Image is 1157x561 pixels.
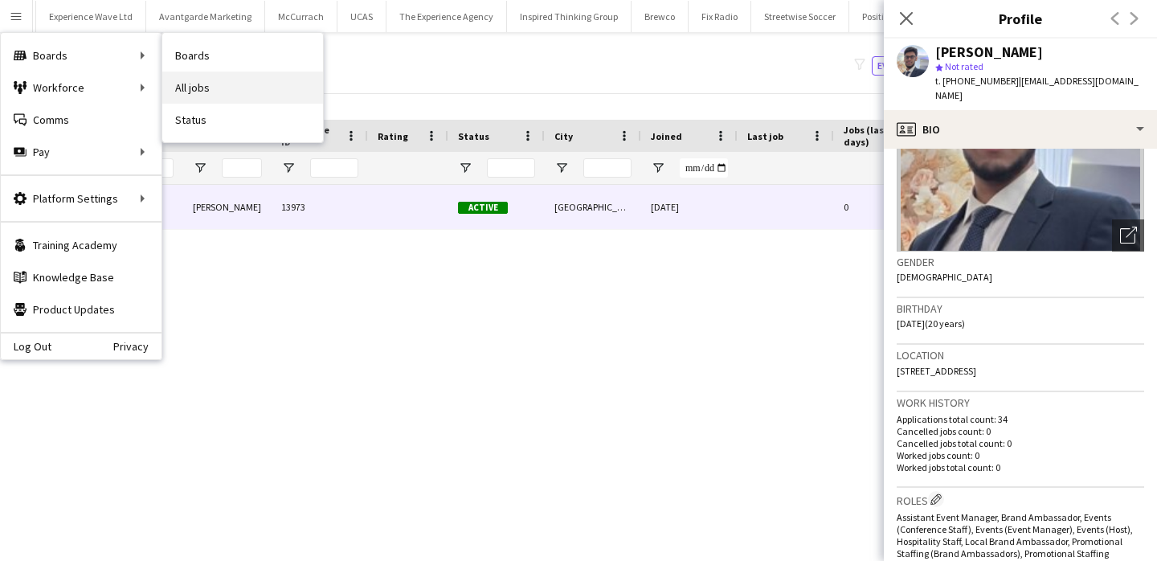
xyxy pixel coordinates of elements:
button: Open Filter Menu [458,161,472,175]
input: Status Filter Input [487,158,535,178]
span: Rating [378,130,408,142]
div: 13973 [272,185,368,229]
button: Open Filter Menu [651,161,665,175]
button: Open Filter Menu [281,161,296,175]
a: Product Updates [1,293,161,326]
p: Worked jobs count: 0 [897,449,1144,461]
h3: Location [897,348,1144,362]
h3: Roles [897,491,1144,508]
button: Inspired Thinking Group [507,1,632,32]
span: Last job [747,130,783,142]
button: UCAS [337,1,386,32]
span: Status [458,130,489,142]
button: Open Filter Menu [193,161,207,175]
span: Jobs (last 90 days) [844,124,910,148]
div: Platform Settings [1,182,161,215]
button: Experience Wave Ltd [36,1,146,32]
span: [STREET_ADDRESS] [897,365,976,377]
span: Not rated [945,60,983,72]
button: The Experience Agency [386,1,507,32]
p: Cancelled jobs total count: 0 [897,437,1144,449]
button: McCurrach [265,1,337,32]
div: Open photos pop-in [1112,219,1144,252]
a: Boards [162,39,323,72]
div: Pay [1,136,161,168]
h3: Profile [884,8,1157,29]
div: Workforce [1,72,161,104]
span: City [554,130,573,142]
a: Knowledge Base [1,261,161,293]
button: Fix Radio [689,1,751,32]
div: [GEOGRAPHIC_DATA] [545,185,641,229]
div: Bio [884,110,1157,149]
div: [PERSON_NAME] [935,45,1043,59]
div: Boards [1,39,161,72]
a: Log Out [1,340,51,353]
span: [DATE] (20 years) [897,317,965,330]
button: Positive Experience [849,1,953,32]
button: Brewco [632,1,689,32]
a: All jobs [162,72,323,104]
button: Everyone4,798 [872,56,952,76]
input: Workforce ID Filter Input [310,158,358,178]
a: Privacy [113,340,161,353]
a: Comms [1,104,161,136]
p: Cancelled jobs count: 0 [897,425,1144,437]
a: Training Academy [1,229,161,261]
input: City Filter Input [583,158,632,178]
h3: Gender [897,255,1144,269]
button: Avantgarde Marketing [146,1,265,32]
span: [DEMOGRAPHIC_DATA] [897,271,992,283]
p: Applications total count: 34 [897,413,1144,425]
span: Active [458,202,508,214]
button: Open Filter Menu [554,161,569,175]
p: Worked jobs total count: 0 [897,461,1144,473]
div: [DATE] [641,185,738,229]
div: [PERSON_NAME] [183,185,272,229]
div: 0 [834,185,938,229]
h3: Work history [897,395,1144,410]
span: | [EMAIL_ADDRESS][DOMAIN_NAME] [935,75,1139,101]
span: Joined [651,130,682,142]
input: Last Name Filter Input [222,158,262,178]
span: t. [PHONE_NUMBER] [935,75,1019,87]
input: Joined Filter Input [680,158,728,178]
h3: Birthday [897,301,1144,316]
a: Status [162,104,323,136]
button: Streetwise Soccer [751,1,849,32]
